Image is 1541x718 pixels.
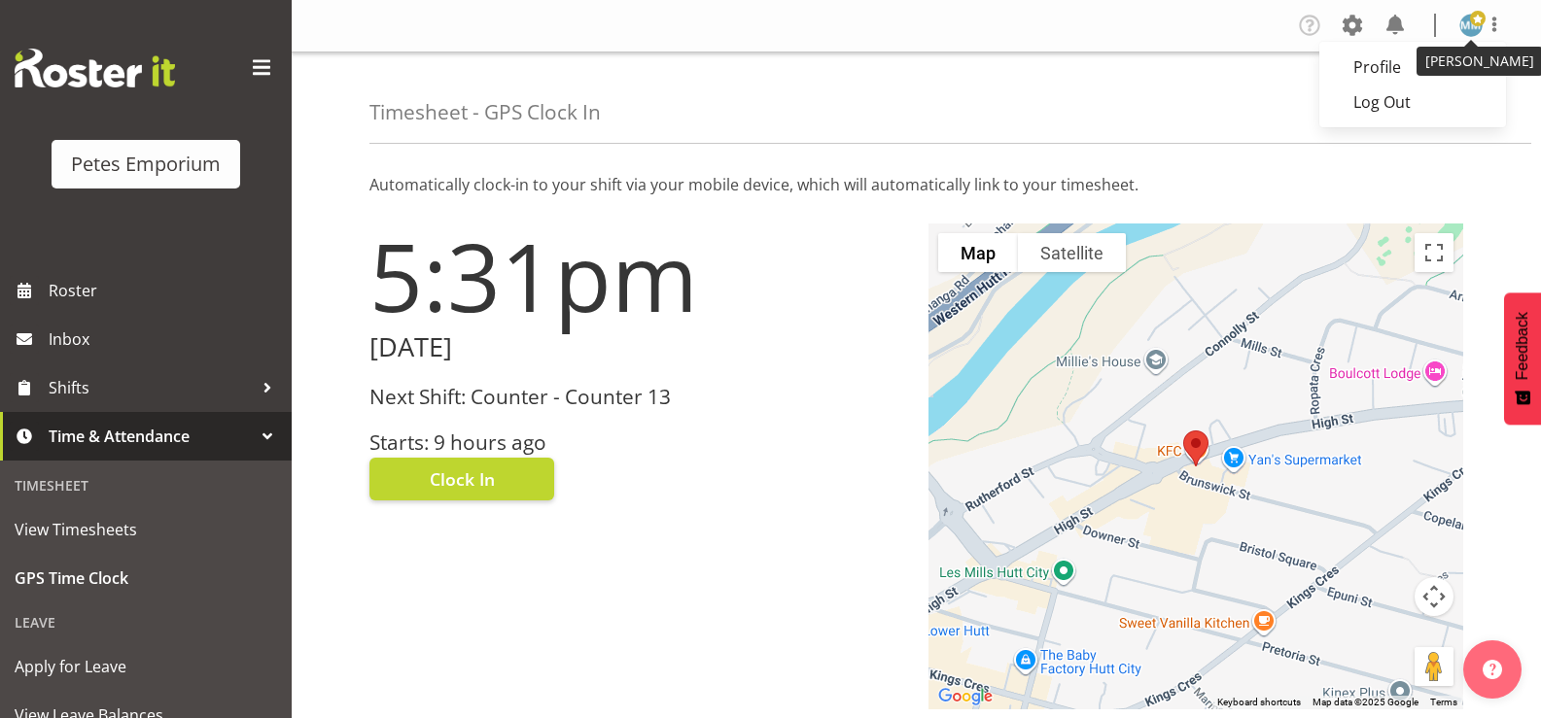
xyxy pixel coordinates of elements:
span: Clock In [430,466,495,492]
a: Terms (opens in new tab) [1430,697,1457,707]
a: Log Out [1319,85,1506,120]
a: View Timesheets [5,505,287,554]
button: Map camera controls [1415,577,1453,616]
button: Drag Pegman onto the map to open Street View [1415,647,1453,686]
img: Google [933,684,998,709]
div: Leave [5,602,287,642]
span: Roster [49,276,282,305]
span: Apply for Leave [15,652,277,681]
button: Clock In [369,458,554,500]
a: Open this area in Google Maps (opens a new window) [933,684,998,709]
button: Keyboard shortcuts [1217,696,1301,709]
button: Toggle fullscreen view [1415,233,1453,272]
div: Petes Emporium [71,150,221,179]
span: Map data ©2025 Google [1313,697,1418,707]
h3: Starts: 9 hours ago [369,431,905,454]
h2: [DATE] [369,332,905,362]
a: Apply for Leave [5,642,287,691]
span: Time & Attendance [49,422,253,451]
img: help-xxl-2.png [1483,660,1502,679]
p: Automatically clock-in to your shift via your mobile device, which will automatically link to you... [369,173,1463,196]
button: Show street map [938,233,1018,272]
span: View Timesheets [15,515,277,544]
h1: 5:31pm [369,223,905,328]
img: Rosterit website logo [15,49,175,87]
button: Show satellite imagery [1018,233,1126,272]
h3: Next Shift: Counter - Counter 13 [369,386,905,408]
h4: Timesheet - GPS Clock In [369,101,601,123]
span: Shifts [49,373,253,402]
button: Feedback - Show survey [1504,292,1541,425]
a: GPS Time Clock [5,554,287,602]
span: Inbox [49,325,282,354]
img: mandy-mosley3858.jpg [1459,14,1483,37]
a: Profile [1319,50,1506,85]
span: GPS Time Clock [15,564,277,593]
span: Feedback [1514,312,1531,380]
div: Timesheet [5,465,287,505]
